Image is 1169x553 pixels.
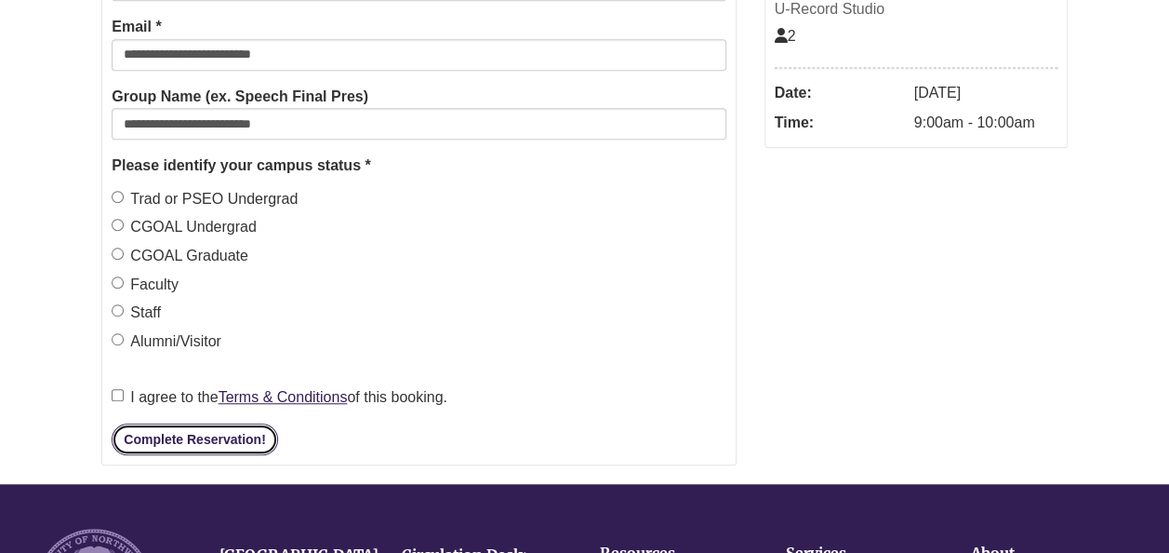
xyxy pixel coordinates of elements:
[914,78,1057,108] dd: [DATE]
[112,385,447,410] label: I agree to the of this booking.
[112,187,298,211] label: Trad or PSEO Undergrad
[112,333,124,345] input: Alumni/Visitor
[112,15,161,39] label: Email *
[112,301,161,325] label: Staff
[112,304,124,317] input: Staff
[775,28,796,44] span: The capacity of this space
[775,108,905,138] dt: Time:
[112,154,725,178] legend: Please identify your campus status *
[112,389,124,401] input: I agree to theTerms & Conditionsof this booking.
[112,215,256,239] label: CGOAL Undergrad
[112,330,221,354] label: Alumni/Visitor
[112,85,368,109] label: Group Name (ex. Speech Final Pres)
[112,219,124,231] input: CGOAL Undergrad
[112,273,179,297] label: Faculty
[219,389,348,405] a: Terms & Conditions
[775,78,905,108] dt: Date:
[112,424,277,455] button: Complete Reservation!
[112,244,248,268] label: CGOAL Graduate
[112,248,124,260] input: CGOAL Graduate
[914,108,1057,138] dd: 9:00am - 10:00am
[112,191,124,203] input: Trad or PSEO Undergrad
[112,276,124,289] input: Faculty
